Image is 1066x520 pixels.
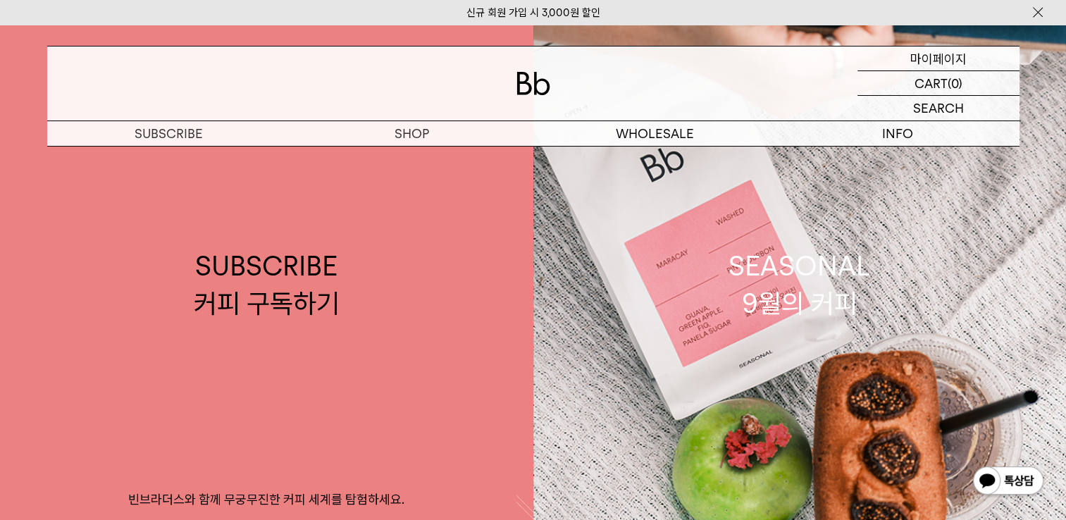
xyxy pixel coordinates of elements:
a: 신규 회원 가입 시 3,000원 할인 [466,6,600,19]
img: 카카오톡 채널 1:1 채팅 버튼 [972,465,1045,499]
div: SUBSCRIBE 커피 구독하기 [194,247,340,322]
div: SEASONAL 9월의 커피 [729,247,871,322]
a: CART (0) [857,71,1019,96]
a: SHOP [290,121,533,146]
img: 로고 [516,72,550,95]
p: SEARCH [913,96,964,120]
p: WHOLESALE [533,121,776,146]
p: INFO [776,121,1019,146]
p: CART [915,71,948,95]
a: 마이페이지 [857,47,1019,71]
p: (0) [948,71,962,95]
p: 마이페이지 [910,47,967,70]
a: SUBSCRIBE [47,121,290,146]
